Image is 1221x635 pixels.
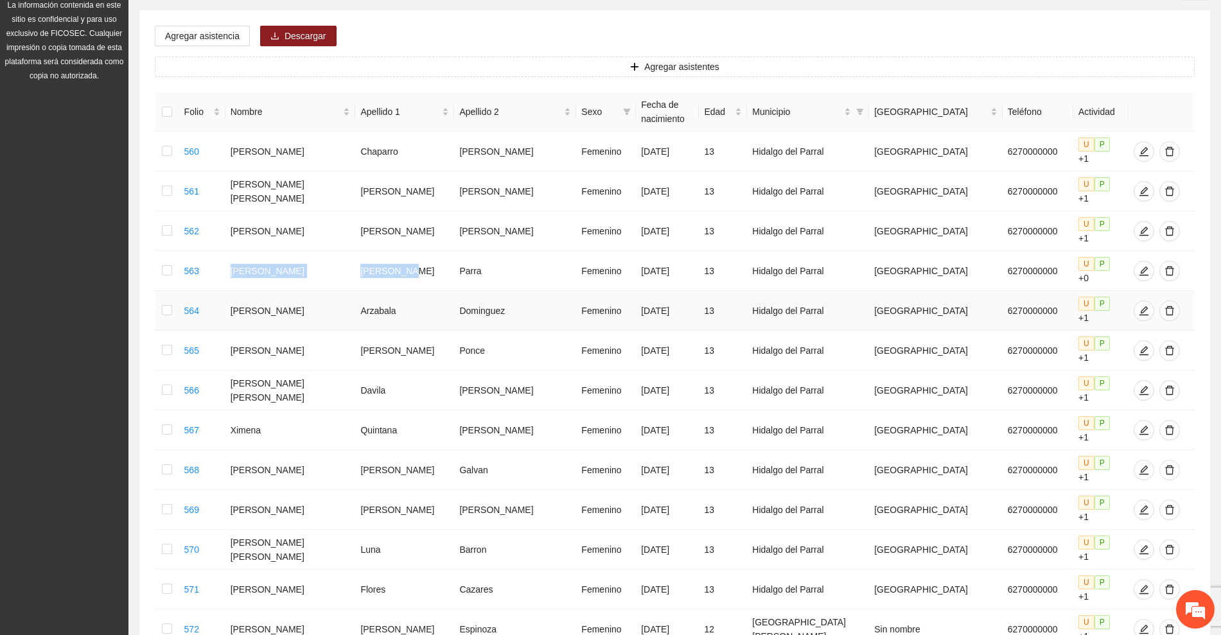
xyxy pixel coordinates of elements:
[1073,291,1129,331] td: +1
[636,370,699,410] td: [DATE]
[184,584,199,595] a: 571
[454,331,576,370] td: Ponce
[454,251,576,291] td: Parra
[630,62,639,73] span: plus
[1003,211,1073,251] td: 6270000000
[260,26,337,46] button: downloadDescargar
[1134,181,1154,202] button: edit
[1094,535,1110,550] span: P
[1134,221,1154,241] button: edit
[355,92,454,132] th: Apellido 1
[699,331,747,370] td: 13
[747,530,869,570] td: Hidalgo del Parral
[454,570,576,609] td: Cazares
[225,570,356,609] td: [PERSON_NAME]
[1094,456,1110,470] span: P
[856,108,864,116] span: filter
[165,29,240,43] span: Agregar asistencia
[1160,186,1179,196] span: delete
[1003,291,1073,331] td: 6270000000
[1073,92,1129,132] th: Actividad
[454,291,576,331] td: Dominguez
[1073,530,1129,570] td: +1
[355,490,454,530] td: [PERSON_NAME]
[1159,420,1180,440] button: delete
[454,410,576,450] td: [PERSON_NAME]
[1078,496,1094,510] span: U
[1160,226,1179,236] span: delete
[636,490,699,530] td: [DATE]
[1073,570,1129,609] td: +1
[225,370,356,410] td: [PERSON_NAME] [PERSON_NAME]
[1094,177,1110,191] span: P
[1134,544,1154,555] span: edit
[184,345,199,356] a: 565
[184,105,211,119] span: Folio
[355,570,454,609] td: Flores
[1134,579,1154,600] button: edit
[1134,146,1154,157] span: edit
[576,251,636,291] td: Femenino
[1159,181,1180,202] button: delete
[699,92,747,132] th: Edad
[747,570,869,609] td: Hidalgo del Parral
[1134,624,1154,634] span: edit
[191,396,233,413] em: Enviar
[184,146,199,157] a: 560
[454,370,576,410] td: [PERSON_NAME]
[576,132,636,171] td: Femenino
[24,171,227,301] span: Estamos sin conexión. Déjenos un mensaje.
[869,370,1003,410] td: [GEOGRAPHIC_DATA]
[1073,370,1129,410] td: +1
[225,450,356,490] td: [PERSON_NAME]
[1094,137,1110,152] span: P
[1078,535,1094,550] span: U
[1094,297,1110,311] span: P
[1073,450,1129,490] td: +1
[179,92,225,132] th: Folio
[869,570,1003,609] td: [GEOGRAPHIC_DATA]
[747,291,869,331] td: Hidalgo del Parral
[869,530,1003,570] td: [GEOGRAPHIC_DATA]
[355,370,454,410] td: Davila
[454,211,576,251] td: [PERSON_NAME]
[1078,217,1094,231] span: U
[1134,345,1154,356] span: edit
[1160,505,1179,515] span: delete
[581,105,618,119] span: Sexo
[1003,331,1073,370] td: 6270000000
[1160,584,1179,595] span: delete
[869,251,1003,291] td: [GEOGRAPHIC_DATA]
[699,570,747,609] td: 13
[869,171,1003,211] td: [GEOGRAPHIC_DATA]
[1160,624,1179,634] span: delete
[1159,141,1180,162] button: delete
[285,29,326,43] span: Descargar
[1073,490,1129,530] td: +1
[1134,266,1154,276] span: edit
[1003,570,1073,609] td: 6270000000
[869,211,1003,251] td: [GEOGRAPHIC_DATA]
[1094,336,1110,351] span: P
[576,370,636,410] td: Femenino
[211,6,242,37] div: Minimizar ventana de chat en vivo
[67,65,216,82] div: Dejar un mensaje
[699,450,747,490] td: 13
[1094,575,1110,589] span: P
[699,370,747,410] td: 13
[869,291,1003,331] td: [GEOGRAPHIC_DATA]
[1094,217,1110,231] span: P
[184,505,199,515] a: 569
[355,171,454,211] td: [PERSON_NAME]
[874,105,988,119] span: [GEOGRAPHIC_DATA]
[1073,410,1129,450] td: +1
[869,410,1003,450] td: [GEOGRAPHIC_DATA]
[576,410,636,450] td: Femenino
[1078,336,1094,351] span: U
[636,92,699,132] th: Fecha de nacimiento
[184,186,199,196] a: 561
[355,291,454,331] td: Arzabala
[576,171,636,211] td: Femenino
[1160,465,1179,475] span: delete
[1094,496,1110,510] span: P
